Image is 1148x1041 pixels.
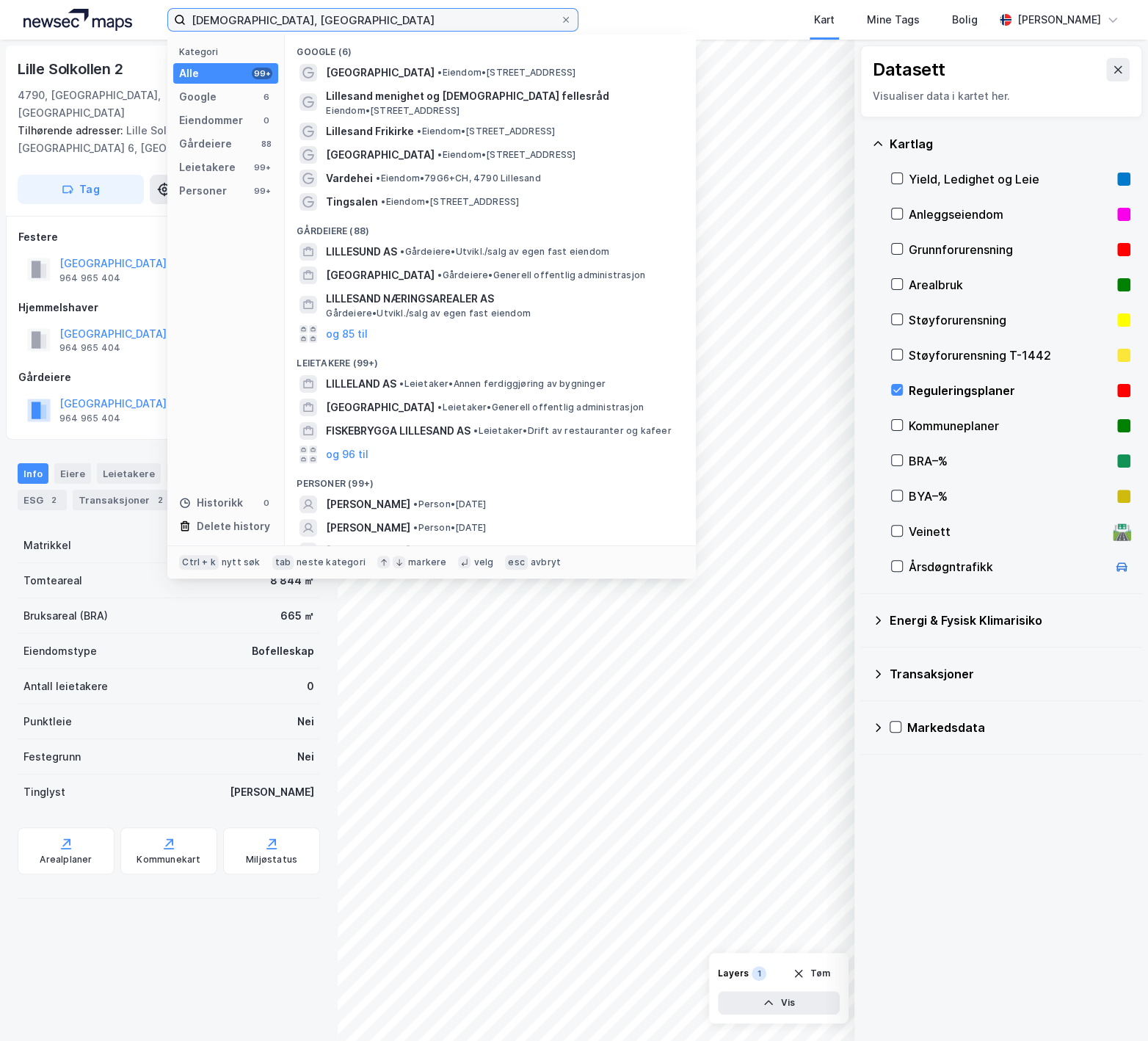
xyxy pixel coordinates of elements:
button: Tøm [783,962,840,985]
div: Gårdeiere (88) [285,214,696,240]
div: Kart [814,11,835,29]
div: Årsdøgntrafikk [909,558,1107,576]
span: Eiendom • [STREET_ADDRESS] [326,105,459,117]
div: Markedsdata [907,719,1130,736]
div: Datasett [873,58,945,81]
div: Matrikkel [23,537,71,554]
div: Arealbruk [909,276,1111,294]
div: 964 965 404 [59,272,120,284]
span: Tilhørende adresser: [18,124,126,137]
div: 2 [153,493,167,507]
div: Kommunekart [137,854,200,866]
div: Gårdeiere [18,369,319,386]
div: 0 [261,115,272,126]
div: Støyforurensning [909,311,1111,329]
div: BRA–% [909,452,1111,470]
div: 1 [752,966,766,981]
span: Eiendom • [STREET_ADDRESS] [437,149,575,161]
span: [GEOGRAPHIC_DATA] [326,146,435,164]
div: nytt søk [222,556,261,568]
span: Leietaker • Drift av restauranter og kafeer [473,425,671,437]
div: Nei [297,713,314,730]
div: Leietakere [179,159,236,176]
button: og 96 til [326,446,368,463]
div: 6 [261,91,272,103]
div: Personer (99+) [285,466,696,493]
div: Personer [179,182,227,200]
iframe: Chat Widget [1075,971,1148,1041]
span: • [437,67,442,78]
div: 964 965 404 [59,342,120,354]
div: 4790, [GEOGRAPHIC_DATA], [GEOGRAPHIC_DATA] [18,87,244,122]
div: Kontrollprogram for chat [1075,971,1148,1041]
span: [PERSON_NAME] [326,519,410,537]
div: Layers [718,968,749,979]
div: Hjemmelshaver [18,299,319,316]
button: og 85 til [326,325,368,343]
div: 99+ [252,162,272,173]
div: [PERSON_NAME] [230,783,314,801]
div: 🛣️ [1112,522,1132,541]
div: 964 965 404 [59,413,120,424]
div: 2 [46,493,61,507]
div: Arealplaner [40,854,92,866]
div: Gårdeiere [179,135,232,153]
div: Eiendomstype [23,642,97,660]
div: Anleggseiendom [909,206,1111,223]
div: Google (6) [285,35,696,61]
div: Tinglyst [23,783,65,801]
div: Festegrunn [23,748,81,766]
div: 8 844 ㎡ [270,572,314,590]
div: Alle [179,65,199,82]
span: Eiendom • [STREET_ADDRESS] [381,196,519,208]
span: • [400,246,404,257]
input: Søk på adresse, matrikkel, gårdeiere, leietakere eller personer [186,9,560,31]
span: Vardehei [326,170,373,187]
div: Datasett [167,463,222,484]
span: • [437,402,442,413]
button: Tag [18,175,144,204]
div: 99+ [252,185,272,197]
div: 88 [261,138,272,150]
span: LILLELAND AS [326,375,396,393]
div: Ctrl + k [179,555,219,570]
span: • [473,425,478,436]
div: Reguleringsplaner [909,382,1111,399]
div: Kategori [179,46,278,57]
div: Bruksareal (BRA) [23,607,108,625]
div: Veinett [909,523,1107,540]
span: [GEOGRAPHIC_DATA] [326,64,435,81]
div: Kommuneplaner [909,417,1111,435]
div: Punktleie [23,713,72,730]
div: Grunnforurensning [909,241,1111,258]
span: [PERSON_NAME] [326,543,410,560]
span: • [413,498,418,509]
div: velg [473,556,493,568]
div: Eiere [54,463,91,484]
span: Eiendom • [STREET_ADDRESS] [437,67,575,79]
span: Gårdeiere • Generell offentlig administrasjon [437,269,645,281]
button: Vis [718,991,840,1015]
div: Antall leietakere [23,678,108,695]
div: tab [272,555,294,570]
div: Bofelleskap [252,642,314,660]
span: • [381,196,385,207]
div: Kartlag [890,135,1130,153]
div: Info [18,463,48,484]
div: Nei [297,748,314,766]
div: Mine Tags [867,11,920,29]
span: Tingsalen [326,193,378,211]
img: logo.a4113a55bc3d86da70a041830d287a7e.svg [23,9,132,31]
div: neste kategori [297,556,366,568]
div: 665 ㎡ [280,607,314,625]
span: • [437,149,442,160]
div: ESG [18,490,67,510]
span: • [376,173,380,184]
div: Leietakere (99+) [285,346,696,372]
div: 0 [307,678,314,695]
div: Miljøstatus [246,854,297,866]
div: 99+ [252,68,272,79]
span: • [437,269,442,280]
div: Leietakere [97,463,161,484]
span: • [413,522,418,533]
